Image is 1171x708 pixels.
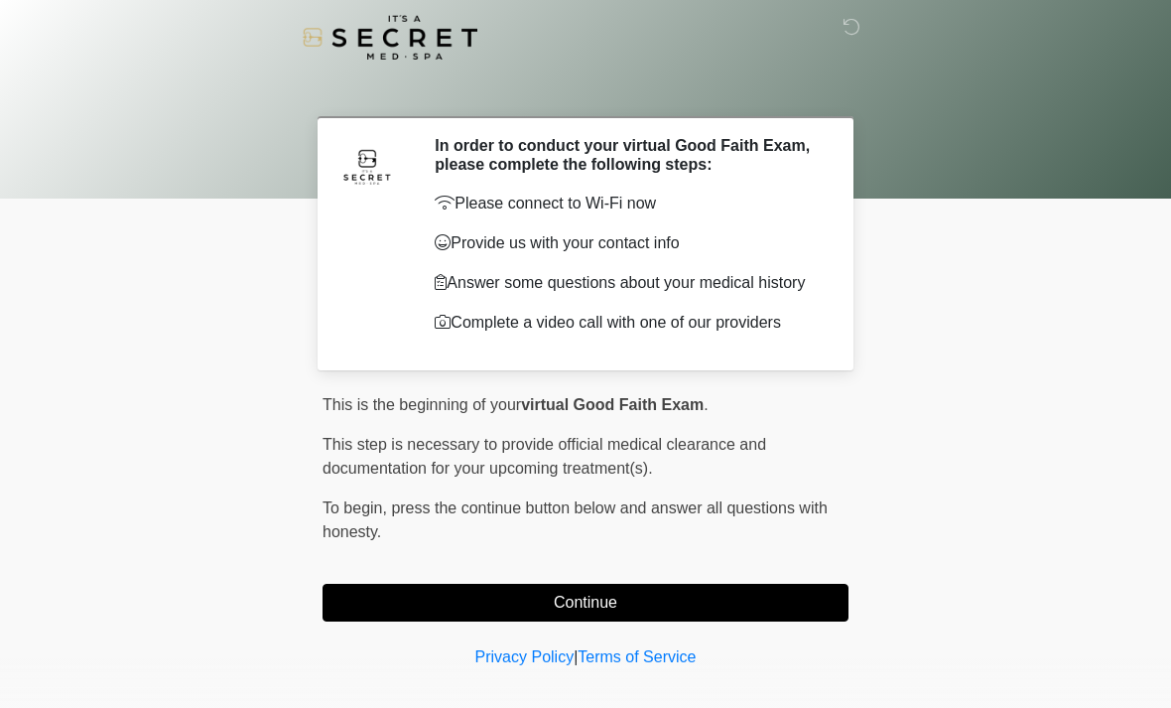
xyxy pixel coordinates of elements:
img: Agent Avatar [337,136,397,196]
p: Please connect to Wi-Fi now [435,192,819,215]
img: It's A Secret Med Spa Logo [303,15,477,60]
strong: virtual Good Faith Exam [521,396,704,413]
a: Terms of Service [578,648,696,665]
a: | [574,648,578,665]
p: Answer some questions about your medical history [435,271,819,295]
span: This is the beginning of your [323,396,521,413]
p: Provide us with your contact info [435,231,819,255]
span: . [704,396,708,413]
span: To begin, [323,499,391,516]
button: Continue [323,584,848,622]
h1: ‎ ‎ [308,71,863,108]
p: Complete a video call with one of our providers [435,311,819,335]
span: This step is necessary to provide official medical clearance and documentation for your upcoming ... [323,436,766,477]
h2: In order to conduct your virtual Good Faith Exam, please complete the following steps: [435,136,819,174]
a: Privacy Policy [475,648,575,665]
span: press the continue button below and answer all questions with honesty. [323,499,828,540]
